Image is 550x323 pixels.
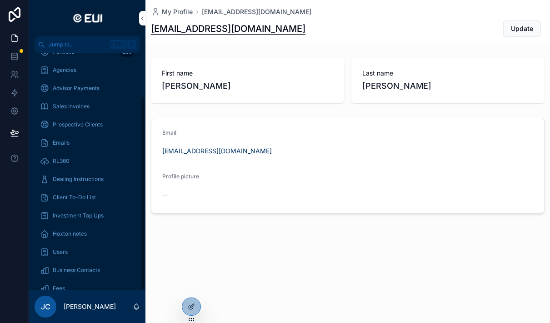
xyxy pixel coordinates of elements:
[162,173,199,180] span: Profile picture
[53,139,70,146] span: Emails
[503,20,541,37] button: Update
[70,11,105,25] img: App logo
[49,41,106,48] span: Jump to...
[35,189,140,206] a: Client To-Do List
[35,36,140,53] button: Jump to...CtrlK
[162,146,272,156] a: [EMAIL_ADDRESS][DOMAIN_NAME]
[202,7,311,16] a: [EMAIL_ADDRESS][DOMAIN_NAME]
[35,80,140,96] a: Advisor Payments
[53,66,76,74] span: Agencies
[162,80,333,92] span: [PERSON_NAME]
[53,194,96,201] span: Client To-Do List
[64,302,116,311] p: [PERSON_NAME]
[151,7,193,16] a: My Profile
[35,62,140,78] a: Agencies
[53,121,103,128] span: Prospective Clients
[35,244,140,260] a: Users
[35,153,140,169] a: RL360
[162,129,176,136] span: Email
[35,226,140,242] a: Hoxton notes
[110,40,126,49] span: Ctrl
[29,53,145,290] div: scrollable content
[35,135,140,151] a: Emails
[362,69,534,78] span: Last name
[53,103,90,110] span: Sales Invoices
[511,24,533,33] span: Update
[35,207,140,224] a: Investment Top Ups
[35,98,140,115] a: Sales Invoices
[35,171,140,187] a: Dealing Instructions
[35,262,140,278] a: Business Contacts
[53,157,70,165] span: RL360
[162,190,168,199] span: --
[53,212,104,219] span: Investment Top Ups
[41,301,50,312] span: JC
[362,80,534,92] span: [PERSON_NAME]
[128,41,135,48] span: K
[53,176,104,183] span: Dealing Instructions
[53,267,100,274] span: Business Contacts
[162,7,193,16] span: My Profile
[53,285,65,292] span: Fees
[53,248,68,256] span: Users
[53,85,100,92] span: Advisor Payments
[35,280,140,297] a: Fees
[53,230,87,237] span: Hoxton notes
[162,69,333,78] span: First name
[35,116,140,133] a: Prospective Clients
